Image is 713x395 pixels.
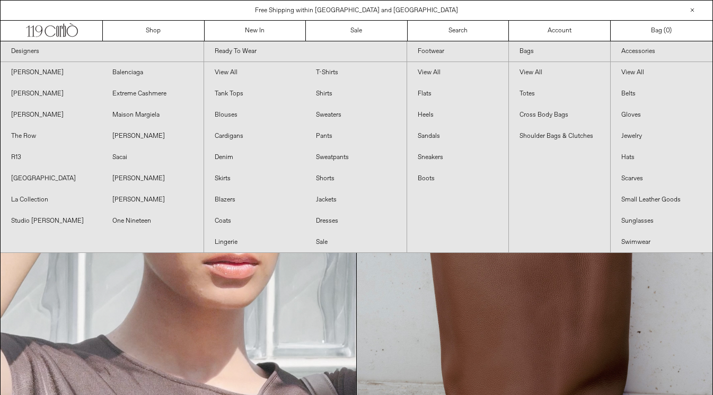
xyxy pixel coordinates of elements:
a: [PERSON_NAME] [102,168,203,189]
a: Extreme Cashmere [102,83,203,104]
a: Pants [305,126,407,147]
a: [PERSON_NAME] [102,189,203,210]
a: Hats [611,147,712,168]
a: View All [204,62,305,83]
a: Scarves [611,168,712,189]
a: Shop [103,21,205,41]
a: Shoulder Bags & Clutches [509,126,610,147]
a: Coats [204,210,305,232]
a: Bags [509,41,610,62]
a: Sweaters [305,104,407,126]
a: Footwear [407,41,508,62]
a: View All [611,62,712,83]
a: Accessories [611,41,712,62]
a: [PERSON_NAME] [1,104,102,126]
a: Ready To Wear [204,41,407,62]
a: New In [205,21,306,41]
a: La Collection [1,189,102,210]
a: Blouses [204,104,305,126]
a: Shirts [305,83,407,104]
a: [PERSON_NAME] [1,62,102,83]
a: Skirts [204,168,305,189]
a: Sale [306,21,408,41]
a: [PERSON_NAME] [1,83,102,104]
a: Search [408,21,509,41]
a: View All [509,62,610,83]
a: Totes [509,83,610,104]
a: Account [509,21,611,41]
a: One Nineteen [102,210,203,232]
a: Small Leather Goods [611,189,712,210]
a: Flats [407,83,508,104]
a: T-Shirts [305,62,407,83]
a: Sweatpants [305,147,407,168]
a: Lingerie [204,232,305,253]
a: R13 [1,147,102,168]
a: Designers [1,41,204,62]
a: [GEOGRAPHIC_DATA] [1,168,102,189]
a: Jewelry [611,126,712,147]
a: Swimwear [611,232,712,253]
a: Bag () [611,21,712,41]
a: Maison Margiela [102,104,203,126]
a: Dresses [305,210,407,232]
a: Studio [PERSON_NAME] [1,210,102,232]
a: Sacai [102,147,203,168]
a: Gloves [611,104,712,126]
a: Free Shipping within [GEOGRAPHIC_DATA] and [GEOGRAPHIC_DATA] [255,6,458,15]
a: Tank Tops [204,83,305,104]
a: Shorts [305,168,407,189]
a: [PERSON_NAME] [102,126,203,147]
a: Balenciaga [102,62,203,83]
a: Denim [204,147,305,168]
a: Boots [407,168,508,189]
span: 0 [666,27,670,35]
a: View All [407,62,508,83]
a: Cardigans [204,126,305,147]
a: Cross Body Bags [509,104,610,126]
a: Jackets [305,189,407,210]
a: Sandals [407,126,508,147]
a: Belts [611,83,712,104]
a: The Row [1,126,102,147]
a: Heels [407,104,508,126]
a: Blazers [204,189,305,210]
a: Sale [305,232,407,253]
span: ) [666,26,672,36]
a: Sunglasses [611,210,712,232]
a: Sneakers [407,147,508,168]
